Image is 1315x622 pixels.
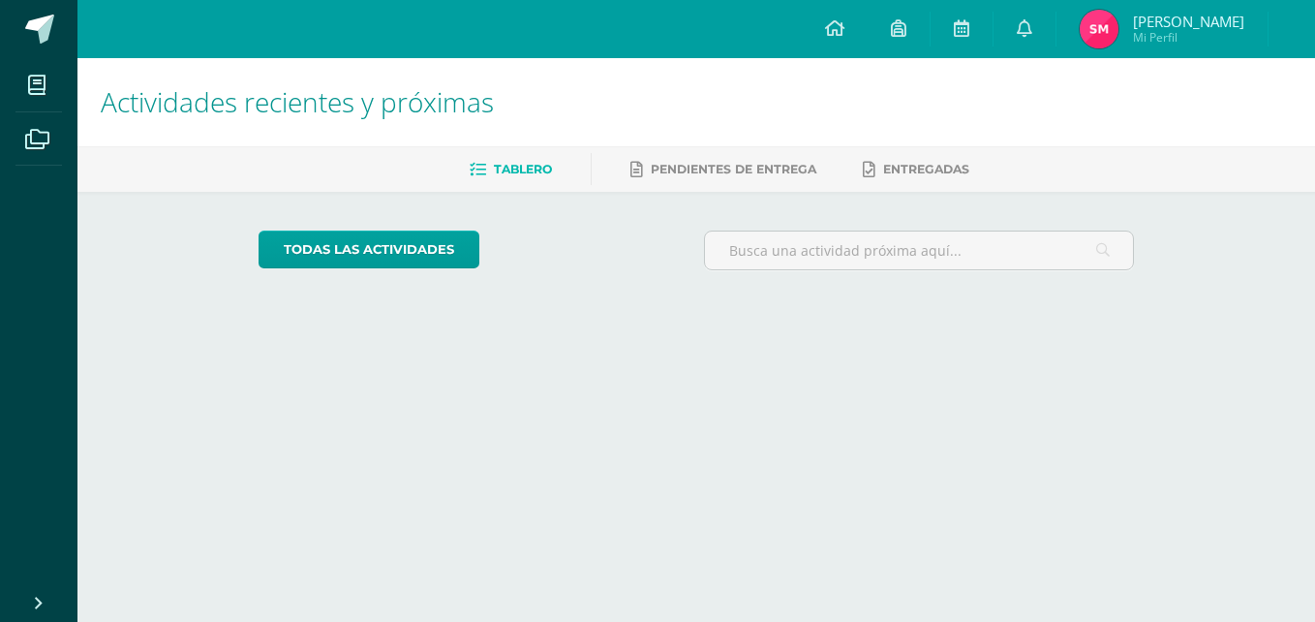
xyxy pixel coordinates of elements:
[1133,29,1244,46] span: Mi Perfil
[494,162,552,176] span: Tablero
[883,162,969,176] span: Entregadas
[101,83,494,120] span: Actividades recientes y próximas
[1080,10,1118,48] img: 07e34a97935cb444207a82b8f49d728a.png
[705,232,1134,269] input: Busca una actividad próxima aquí...
[651,162,816,176] span: Pendientes de entrega
[259,231,479,268] a: todas las Actividades
[470,154,552,185] a: Tablero
[1133,12,1244,31] span: [PERSON_NAME]
[630,154,816,185] a: Pendientes de entrega
[863,154,969,185] a: Entregadas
